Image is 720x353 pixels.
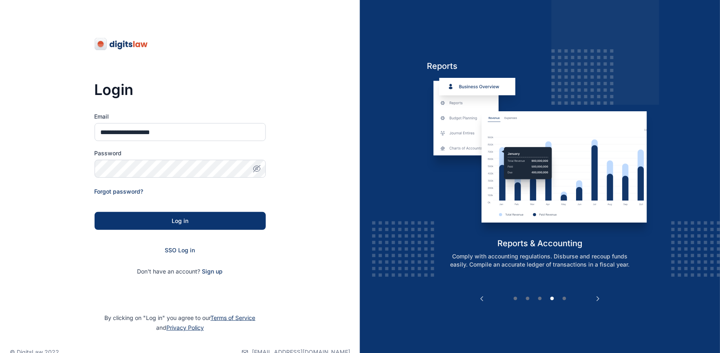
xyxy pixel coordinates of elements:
[95,212,266,230] button: Log in
[512,295,520,303] button: 1
[10,313,350,333] p: By clicking on "Log in" you agree to our
[95,82,266,98] h3: Login
[548,295,557,303] button: 4
[427,238,653,249] h5: reports & accounting
[202,268,223,275] a: Sign up
[524,295,532,303] button: 2
[95,267,266,276] p: Don't have an account?
[211,314,256,321] a: Terms of Service
[95,188,144,195] a: Forgot password?
[166,324,204,331] a: Privacy Policy
[536,295,544,303] button: 3
[202,267,223,276] span: Sign up
[478,295,486,303] button: Previous
[427,78,653,238] img: reports-and-accounting
[95,38,148,51] img: digitslaw-logo
[95,113,266,121] label: Email
[108,217,253,225] div: Log in
[156,324,204,331] span: and
[165,247,195,254] a: SSO Log in
[594,295,602,303] button: Next
[95,149,266,157] label: Password
[561,295,569,303] button: 5
[427,60,653,72] h5: Reports
[436,252,645,269] p: Comply with accounting regulations. Disburse and recoup funds easily. Compile an accurate ledger ...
